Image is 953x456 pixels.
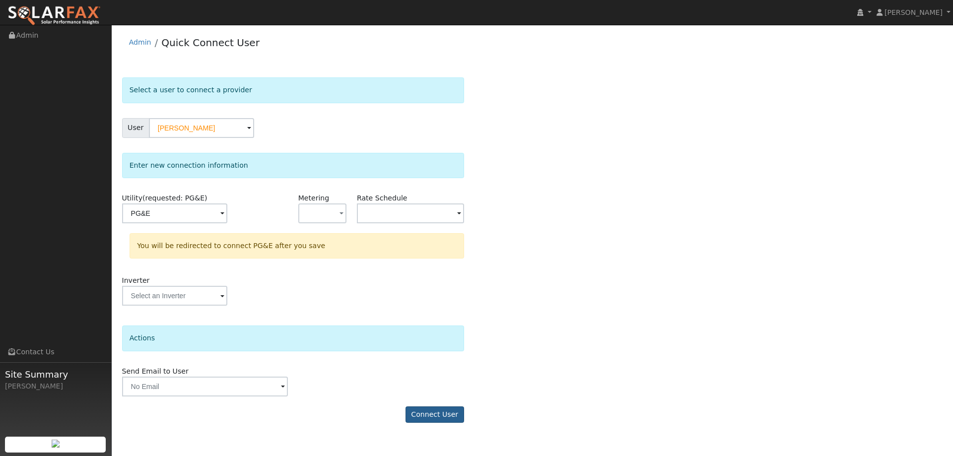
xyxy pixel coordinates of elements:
[122,153,464,178] div: Enter new connection information
[357,193,407,203] label: Rate Schedule
[122,118,149,138] span: User
[122,77,464,103] div: Select a user to connect a provider
[7,5,101,26] img: SolarFax
[52,440,60,448] img: retrieve
[5,368,106,381] span: Site Summary
[130,233,464,259] div: You will be redirected to connect PG&E after you save
[5,381,106,391] div: [PERSON_NAME]
[129,38,151,46] a: Admin
[149,118,254,138] input: Select a User
[161,37,260,49] a: Quick Connect User
[122,366,189,377] label: Send Email to User
[406,406,464,423] button: Connect User
[122,203,227,223] input: Select a Utility
[122,286,227,306] input: Select an Inverter
[885,8,943,16] span: [PERSON_NAME]
[142,194,207,202] span: (requested: PG&E)
[122,326,464,351] div: Actions
[122,275,150,286] label: Inverter
[122,377,288,396] input: No Email
[122,193,207,203] label: Utility
[298,193,330,203] label: Metering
